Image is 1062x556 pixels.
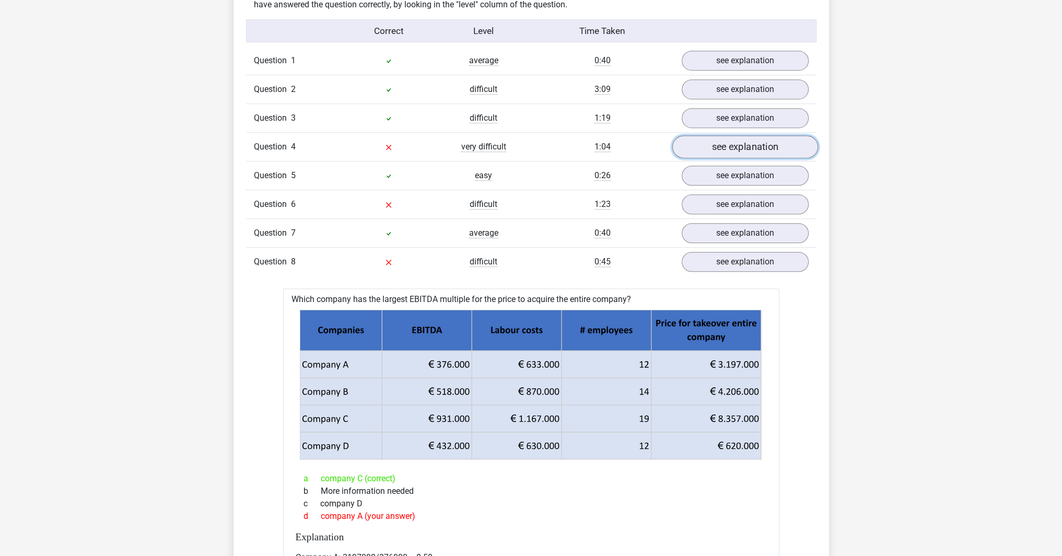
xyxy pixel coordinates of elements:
span: b [304,485,321,497]
div: company C (correct) [296,472,767,485]
span: 1:23 [594,199,611,210]
span: 4 [291,142,296,152]
a: see explanation [682,51,809,71]
span: Question [254,141,291,153]
div: Level [436,24,531,38]
a: see explanation [682,223,809,243]
span: Question [254,227,291,239]
span: 7 [291,228,296,238]
a: see explanation [682,252,809,272]
span: 6 [291,199,296,209]
div: Correct [341,24,436,38]
span: 3:09 [594,84,611,95]
span: a [304,472,321,485]
span: easy [475,170,492,181]
a: see explanation [682,108,809,128]
span: Question [254,169,291,182]
a: see explanation [672,135,818,158]
span: 1:04 [594,142,611,152]
span: difficult [470,257,497,267]
span: 0:45 [594,257,611,267]
a: see explanation [682,194,809,214]
span: Question [254,83,291,96]
span: difficult [470,84,497,95]
span: very difficult [461,142,506,152]
a: see explanation [682,79,809,99]
span: average [469,228,498,238]
div: More information needed [296,485,767,497]
span: Question [254,54,291,67]
span: Question [254,112,291,124]
div: company A (your answer) [296,510,767,523]
span: 0:40 [594,55,611,66]
span: 2 [291,84,296,94]
span: 0:40 [594,228,611,238]
span: 1 [291,55,296,65]
span: 5 [291,170,296,180]
h4: Explanation [296,531,767,543]
span: difficult [470,199,497,210]
div: company D [296,497,767,510]
span: d [304,510,321,523]
span: average [469,55,498,66]
span: 8 [291,257,296,267]
a: see explanation [682,166,809,186]
span: Question [254,256,291,268]
span: 1:19 [594,113,611,123]
div: Time Taken [531,24,673,38]
span: Question [254,198,291,211]
span: c [304,497,320,510]
span: 3 [291,113,296,123]
span: difficult [470,113,497,123]
span: 0:26 [594,170,611,181]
